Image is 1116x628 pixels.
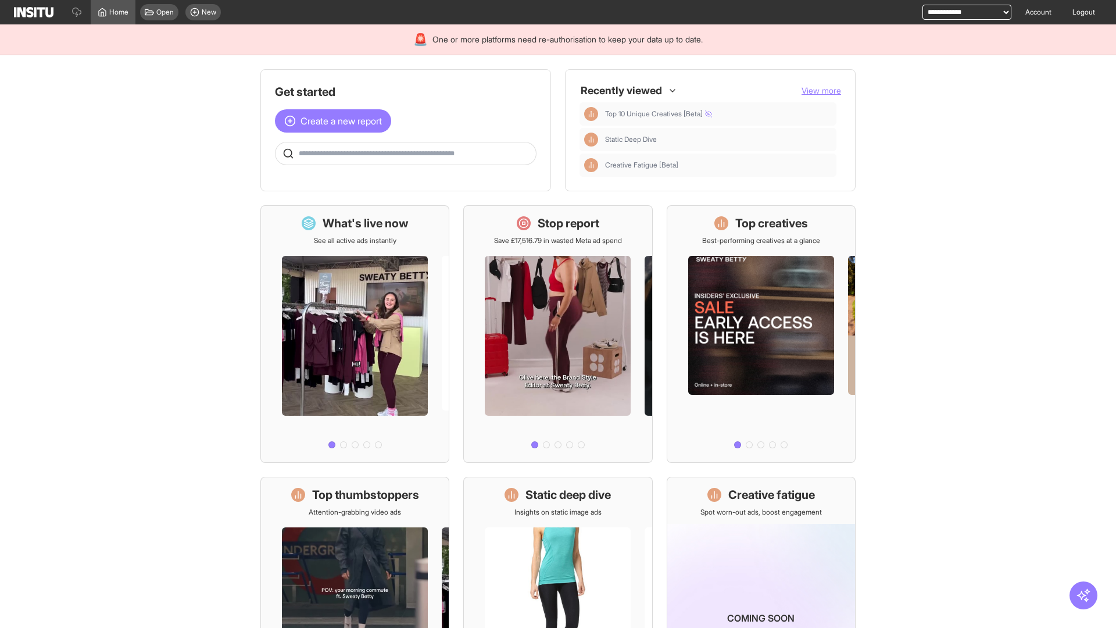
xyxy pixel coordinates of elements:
div: 🚨 [413,31,428,48]
p: Insights on static image ads [514,508,602,517]
div: Insights [584,107,598,121]
h1: Top thumbstoppers [312,487,419,503]
h1: What's live now [323,215,409,231]
button: Create a new report [275,109,391,133]
a: Top creativesBest-performing creatives at a glance [667,205,856,463]
span: New [202,8,216,17]
a: Stop reportSave £17,516.79 in wasted Meta ad spend [463,205,652,463]
span: Top 10 Unique Creatives [Beta] [605,109,832,119]
span: One or more platforms need re-authorisation to keep your data up to date. [432,34,703,45]
p: See all active ads instantly [314,236,396,245]
h1: Get started [275,84,536,100]
a: What's live nowSee all active ads instantly [260,205,449,463]
img: Logo [14,7,53,17]
span: Creative Fatigue [Beta] [605,160,832,170]
span: View more [802,85,841,95]
span: Static Deep Dive [605,135,657,144]
span: Open [156,8,174,17]
button: View more [802,85,841,97]
h1: Stop report [538,215,599,231]
h1: Top creatives [735,215,808,231]
p: Attention-grabbing video ads [309,508,401,517]
span: Top 10 Unique Creatives [Beta] [605,109,712,119]
span: Create a new report [301,114,382,128]
h1: Static deep dive [525,487,611,503]
span: Creative Fatigue [Beta] [605,160,678,170]
p: Best-performing creatives at a glance [702,236,820,245]
p: Save £17,516.79 in wasted Meta ad spend [494,236,622,245]
div: Insights [584,133,598,147]
span: Home [109,8,128,17]
div: Insights [584,158,598,172]
span: Static Deep Dive [605,135,832,144]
